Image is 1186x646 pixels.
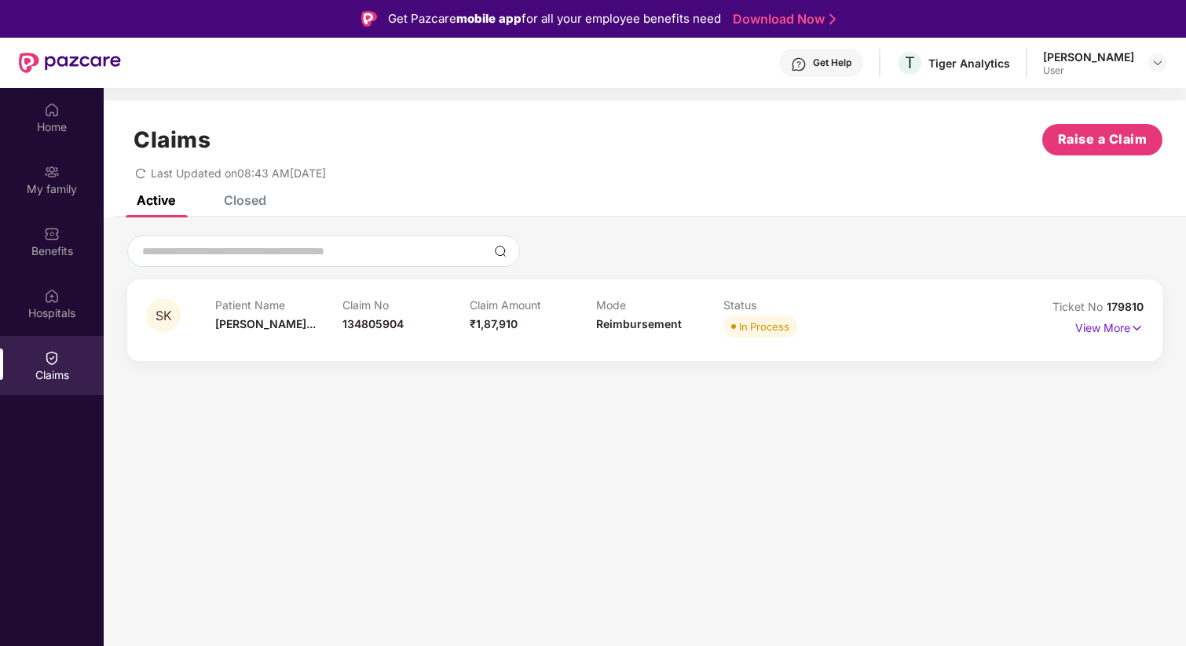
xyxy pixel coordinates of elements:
span: Last Updated on 08:43 AM[DATE] [151,166,326,180]
span: 179810 [1107,300,1144,313]
a: Download Now [733,11,831,27]
div: [PERSON_NAME] [1043,49,1134,64]
p: Mode [596,298,723,312]
span: 134805904 [342,317,404,330]
div: Active [137,192,175,208]
p: View More [1075,316,1144,337]
img: svg+xml;base64,PHN2ZyB4bWxucz0iaHR0cDovL3d3dy53My5vcmcvMjAwMC9zdmciIHdpZHRoPSIxNyIgaGVpZ2h0PSIxNy... [1130,319,1144,337]
div: Tiger Analytics [928,56,1010,71]
img: svg+xml;base64,PHN2ZyB3aWR0aD0iMjAiIGhlaWdodD0iMjAiIHZpZXdCb3g9IjAgMCAyMCAyMCIgZmlsbD0ibm9uZSIgeG... [44,164,60,180]
div: Closed [224,192,266,208]
img: svg+xml;base64,PHN2ZyBpZD0iSGVscC0zMngzMiIgeG1sbnM9Imh0dHA6Ly93d3cudzMub3JnLzIwMDAvc3ZnIiB3aWR0aD... [791,57,807,72]
div: In Process [739,319,789,334]
div: User [1043,64,1134,77]
img: svg+xml;base64,PHN2ZyBpZD0iRHJvcGRvd24tMzJ4MzIiIHhtbG5zPSJodHRwOi8vd3d3LnczLm9yZy8yMDAwL3N2ZyIgd2... [1151,57,1164,69]
span: Ticket No [1052,300,1107,313]
span: T [905,53,915,72]
p: Claim Amount [470,298,597,312]
div: Get Help [813,57,851,69]
button: Raise a Claim [1042,124,1162,155]
span: redo [135,166,146,180]
p: Patient Name [215,298,342,312]
img: Logo [361,11,377,27]
p: Claim No [342,298,470,312]
img: New Pazcare Logo [19,53,121,73]
p: Status [723,298,851,312]
img: svg+xml;base64,PHN2ZyBpZD0iQ2xhaW0iIHhtbG5zPSJodHRwOi8vd3d3LnczLm9yZy8yMDAwL3N2ZyIgd2lkdGg9IjIwIi... [44,350,60,366]
span: ₹1,87,910 [470,317,518,330]
span: Reimbursement [596,317,682,330]
img: svg+xml;base64,PHN2ZyBpZD0iSG9tZSIgeG1sbnM9Imh0dHA6Ly93d3cudzMub3JnLzIwMDAvc3ZnIiB3aWR0aD0iMjAiIG... [44,102,60,118]
span: SK [156,309,172,323]
img: Stroke [829,11,836,27]
img: svg+xml;base64,PHN2ZyBpZD0iQmVuZWZpdHMiIHhtbG5zPSJodHRwOi8vd3d3LnczLm9yZy8yMDAwL3N2ZyIgd2lkdGg9Ij... [44,226,60,242]
img: svg+xml;base64,PHN2ZyBpZD0iSG9zcGl0YWxzIiB4bWxucz0iaHR0cDovL3d3dy53My5vcmcvMjAwMC9zdmciIHdpZHRoPS... [44,288,60,304]
span: Raise a Claim [1058,130,1148,149]
h1: Claims [134,126,210,153]
strong: mobile app [456,11,522,26]
img: svg+xml;base64,PHN2ZyBpZD0iU2VhcmNoLTMyeDMyIiB4bWxucz0iaHR0cDovL3d3dy53My5vcmcvMjAwMC9zdmciIHdpZH... [494,245,507,257]
div: Get Pazcare for all your employee benefits need [388,9,721,28]
span: [PERSON_NAME]... [215,317,316,330]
